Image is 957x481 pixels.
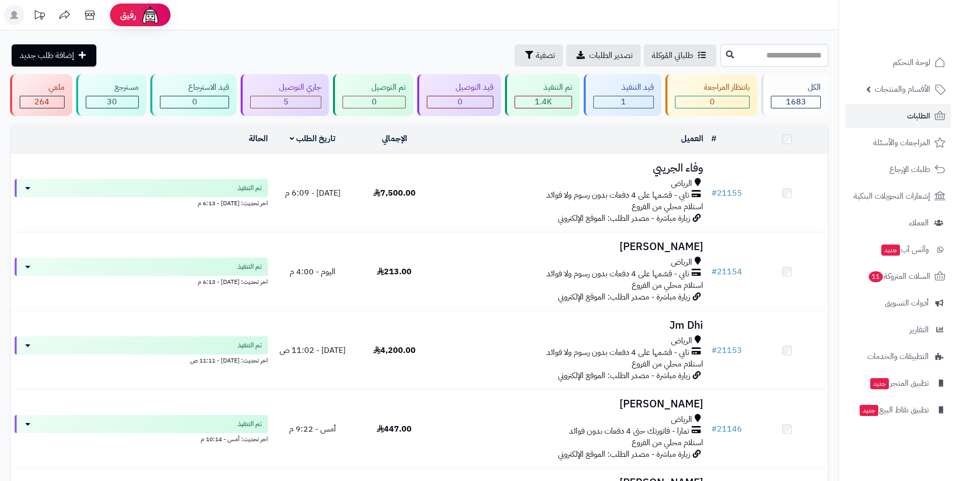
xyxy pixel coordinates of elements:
a: المراجعات والأسئلة [845,131,951,155]
span: 1683 [786,96,806,108]
span: 1 [621,96,626,108]
div: 0 [675,96,749,108]
a: #21154 [711,266,742,278]
a: تطبيق نقاط البيعجديد [845,398,951,422]
a: طلبات الإرجاع [845,157,951,182]
a: تصدير الطلبات [566,44,641,67]
span: جديد [870,378,889,389]
span: 0 [372,96,377,108]
span: 30 [107,96,117,108]
a: قيد التوصيل 0 [415,74,503,116]
a: جاري التوصيل 5 [239,74,331,116]
span: أدوات التسويق [885,296,929,310]
span: الرياض [671,335,692,347]
span: الطلبات [907,109,930,123]
img: logo-2.png [888,27,947,48]
div: تم التنفيذ [515,82,572,93]
span: # [711,266,717,278]
span: تطبيق نقاط البيع [859,403,929,417]
span: إضافة طلب جديد [20,49,74,62]
a: #21146 [711,423,742,435]
span: رفيق [120,9,136,21]
span: 0 [710,96,715,108]
a: بانتظار المراجعة 0 [663,74,759,116]
div: 0 [343,96,405,108]
span: 0 [192,96,197,108]
span: طلبات الإرجاع [889,162,930,176]
span: تصفية [536,49,555,62]
div: اخر تحديث: أمس - 10:14 م [15,433,268,444]
span: تم التنفيذ [238,262,262,272]
div: اخر تحديث: [DATE] - 6:13 م [15,197,268,208]
span: الرياض [671,257,692,268]
span: الأقسام والمنتجات [875,82,930,96]
span: المراجعات والأسئلة [873,136,930,150]
span: السلات المتروكة [868,269,930,283]
span: 447.00 [377,423,412,435]
div: الكل [771,82,821,93]
span: تم التنفيذ [238,340,262,350]
a: لوحة التحكم [845,50,951,75]
a: ملغي 264 [8,74,74,116]
a: الحالة [249,133,268,145]
span: طلباتي المُوكلة [652,49,693,62]
span: زيارة مباشرة - مصدر الطلب: الموقع الإلكتروني [558,448,690,460]
span: # [711,344,717,356]
div: تم التوصيل [343,82,406,93]
span: 1.4K [535,96,552,108]
a: العملاء [845,211,951,235]
a: السلات المتروكة11 [845,264,951,288]
span: زيارة مباشرة - مصدر الطلب: الموقع الإلكتروني [558,212,690,224]
span: تم التنفيذ [238,419,262,429]
span: زيارة مباشرة - مصدر الطلب: الموقع الإلكتروني [558,291,690,303]
h3: [PERSON_NAME] [439,398,703,410]
span: 7,500.00 [373,187,416,199]
a: أدوات التسويق [845,291,951,315]
h3: [PERSON_NAME] [439,241,703,253]
span: وآتس آب [880,243,929,257]
span: 264 [34,96,49,108]
a: وآتس آبجديد [845,237,951,262]
a: قيد التنفيذ 1 [582,74,664,116]
div: ملغي [20,82,65,93]
span: 4,200.00 [373,344,416,356]
div: اخر تحديث: [DATE] - 11:11 ص [15,354,268,365]
a: طلباتي المُوكلة [644,44,716,67]
span: تطبيق المتجر [869,376,929,390]
a: تحديثات المنصة [27,5,52,28]
span: تابي - قسّمها على 4 دفعات بدون رسوم ولا فوائد [546,190,689,201]
div: 5 [251,96,321,108]
span: جديد [860,405,878,416]
a: الكل1683 [759,74,830,116]
a: تاريخ الطلب [290,133,335,145]
span: تصدير الطلبات [589,49,633,62]
span: تابي - قسّمها على 4 دفعات بدون رسوم ولا فوائد [546,347,689,358]
div: 264 [20,96,64,108]
a: العميل [681,133,703,145]
a: الإجمالي [382,133,407,145]
span: استلام محلي من الفروع [632,201,703,213]
span: 0 [458,96,463,108]
div: قيد التوصيل [427,82,493,93]
span: أمس - 9:22 م [289,423,336,435]
span: التقارير [910,323,929,337]
a: إشعارات التحويلات البنكية [845,184,951,208]
a: التقارير [845,318,951,342]
span: # [711,423,717,435]
span: العملاء [909,216,929,230]
div: قيد الاسترجاع [160,82,230,93]
div: 1383 [515,96,572,108]
h3: Jm Dhi [439,320,703,331]
div: جاري التوصيل [250,82,321,93]
a: تم التنفيذ 1.4K [503,74,582,116]
span: الرياض [671,178,692,190]
div: 0 [160,96,229,108]
span: إشعارات التحويلات البنكية [854,189,930,203]
a: قيد الاسترجاع 0 [148,74,239,116]
a: تطبيق المتجرجديد [845,371,951,395]
a: #21153 [711,344,742,356]
a: التطبيقات والخدمات [845,344,951,369]
span: استلام محلي من الفروع [632,437,703,449]
div: قيد التنفيذ [593,82,654,93]
span: اليوم - 4:00 م [290,266,335,278]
